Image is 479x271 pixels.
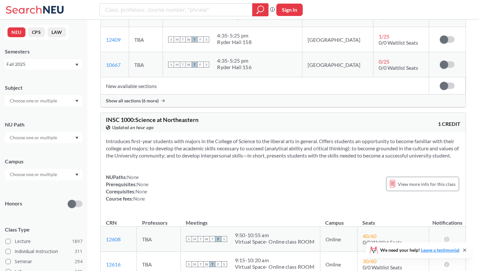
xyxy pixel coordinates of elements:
[302,27,373,52] td: [GEOGRAPHIC_DATA]
[215,261,221,267] span: F
[133,196,145,202] span: None
[252,3,269,16] div: magnifying glass
[429,213,466,227] th: Notifications
[7,61,75,68] div: Fall 2025
[180,37,186,42] span: T
[217,32,252,39] div: 4:35 - 5:25 pm
[320,227,357,252] td: Online
[192,236,198,242] span: M
[6,247,82,256] label: Individual Instruction
[5,132,82,143] div: Dropdown arrow
[235,257,315,263] div: 9:15 - 10:20 am
[72,238,82,245] span: 1897
[5,200,22,207] p: Honors
[198,236,204,242] span: T
[186,236,192,242] span: S
[5,226,82,233] span: Class Type
[106,62,121,68] a: 10667
[7,97,61,105] input: Choose one or multiple
[198,261,204,267] span: T
[363,233,376,239] span: 40 / 60
[380,248,459,252] span: We need your help!
[75,258,82,265] span: 294
[235,238,315,245] div: Virtual Space- Online class ROOM
[168,37,174,42] span: S
[5,59,82,69] div: Fall 2025Dropdown arrow
[204,261,210,267] span: W
[180,62,186,68] span: T
[106,219,117,226] div: CRN
[106,138,460,159] section: Introduces first-year students with majors in the College of Science to the liberal arts in gener...
[127,174,139,180] span: None
[137,227,181,252] td: TBA
[5,95,82,106] div: Dropdown arrow
[106,98,159,104] span: Show all sections (6 more)
[217,64,252,70] div: Ryder Hall 156
[186,37,192,42] span: W
[210,261,215,267] span: T
[256,5,264,14] svg: magnifying glass
[363,239,402,245] span: 0/0 Waitlist Seats
[75,137,79,139] svg: Dropdown arrow
[6,257,82,266] label: Seminar
[320,213,357,227] th: Campus
[129,27,163,52] td: TBA
[197,37,203,42] span: F
[5,48,82,55] div: Semesters
[204,236,210,242] span: W
[7,134,61,142] input: Choose one or multiple
[174,37,180,42] span: M
[129,52,163,77] td: TBA
[215,236,221,242] span: F
[379,33,389,39] span: 1 / 25
[6,237,82,246] label: Lecture
[203,62,209,68] span: S
[203,37,209,42] span: S
[105,4,248,15] input: Class, professor, course number, "phrase"
[75,173,79,176] svg: Dropdown arrow
[379,58,389,65] span: 0 / 25
[168,62,174,68] span: S
[276,4,303,16] button: Sign In
[106,37,121,43] a: 12409
[48,27,66,37] button: LAW
[235,232,315,238] div: 9:50 - 10:55 am
[75,100,79,102] svg: Dropdown arrow
[5,158,82,165] div: Campus
[7,27,25,37] button: NEU
[106,236,121,242] a: 12608
[181,213,320,227] th: Meetings
[192,37,197,42] span: T
[217,39,252,45] div: Ryder Hall 158
[197,62,203,68] span: F
[136,188,147,194] span: None
[357,213,429,227] th: Seats
[75,248,82,255] span: 311
[192,261,198,267] span: M
[75,64,79,66] svg: Dropdown arrow
[174,62,180,68] span: M
[28,27,45,37] button: CPS
[112,124,154,131] span: Updated an hour ago
[379,65,418,71] span: 0/0 Waitlist Seats
[398,180,456,188] span: View more info for this class
[210,236,215,242] span: T
[101,77,429,95] td: New available sections
[106,116,198,123] span: INSC 1000 : Science at Northeastern
[221,261,227,267] span: S
[7,171,61,178] input: Choose one or multiple
[137,213,181,227] th: Professors
[192,62,197,68] span: T
[302,52,373,77] td: [GEOGRAPHIC_DATA]
[186,261,192,267] span: S
[438,120,460,128] span: 1 CREDIT
[5,121,82,128] div: NU Path
[106,261,121,267] a: 12616
[5,84,82,91] div: Subject
[379,39,418,46] span: 0/0 Waitlist Seats
[221,236,227,242] span: S
[421,247,459,253] a: Leave a testimonial
[5,169,82,180] div: Dropdown arrow
[235,263,315,270] div: Virtual Space- Online class ROOM
[186,62,192,68] span: W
